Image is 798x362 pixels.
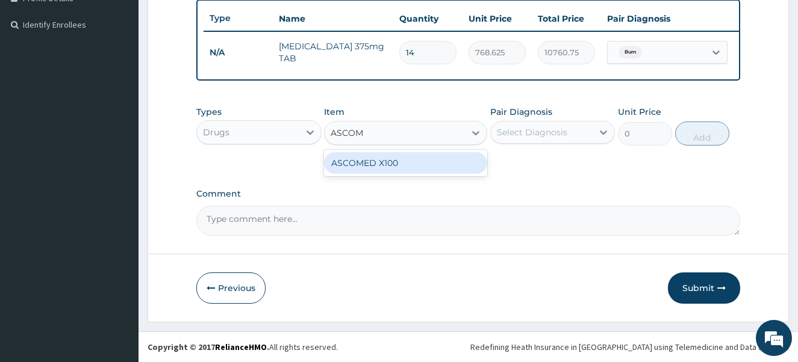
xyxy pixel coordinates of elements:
[619,46,642,58] span: Burn
[215,342,267,352] a: RelianceHMO
[668,272,740,304] button: Submit
[324,152,487,174] div: ASCOMED X100
[532,7,601,31] th: Total Price
[204,41,273,64] td: N/A
[63,67,202,83] div: Chat with us now
[273,7,393,31] th: Name
[393,7,463,31] th: Quantity
[675,121,729,146] button: Add
[6,238,229,280] textarea: Type your message and hit 'Enter'
[198,6,226,35] div: Minimize live chat window
[196,107,222,117] label: Types
[734,7,794,31] th: Actions
[70,106,166,227] span: We're online!
[470,341,789,353] div: Redefining Heath Insurance in [GEOGRAPHIC_DATA] using Telemedicine and Data Science!
[204,7,273,29] th: Type
[203,126,229,138] div: Drugs
[463,7,532,31] th: Unit Price
[618,106,661,118] label: Unit Price
[139,331,798,362] footer: All rights reserved.
[196,189,741,199] label: Comment
[273,34,393,70] td: [MEDICAL_DATA] 375mg TAB
[490,106,552,118] label: Pair Diagnosis
[601,7,734,31] th: Pair Diagnosis
[196,272,266,304] button: Previous
[497,126,567,138] div: Select Diagnosis
[324,106,344,118] label: Item
[148,342,269,352] strong: Copyright © 2017 .
[22,60,49,90] img: d_794563401_company_1708531726252_794563401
